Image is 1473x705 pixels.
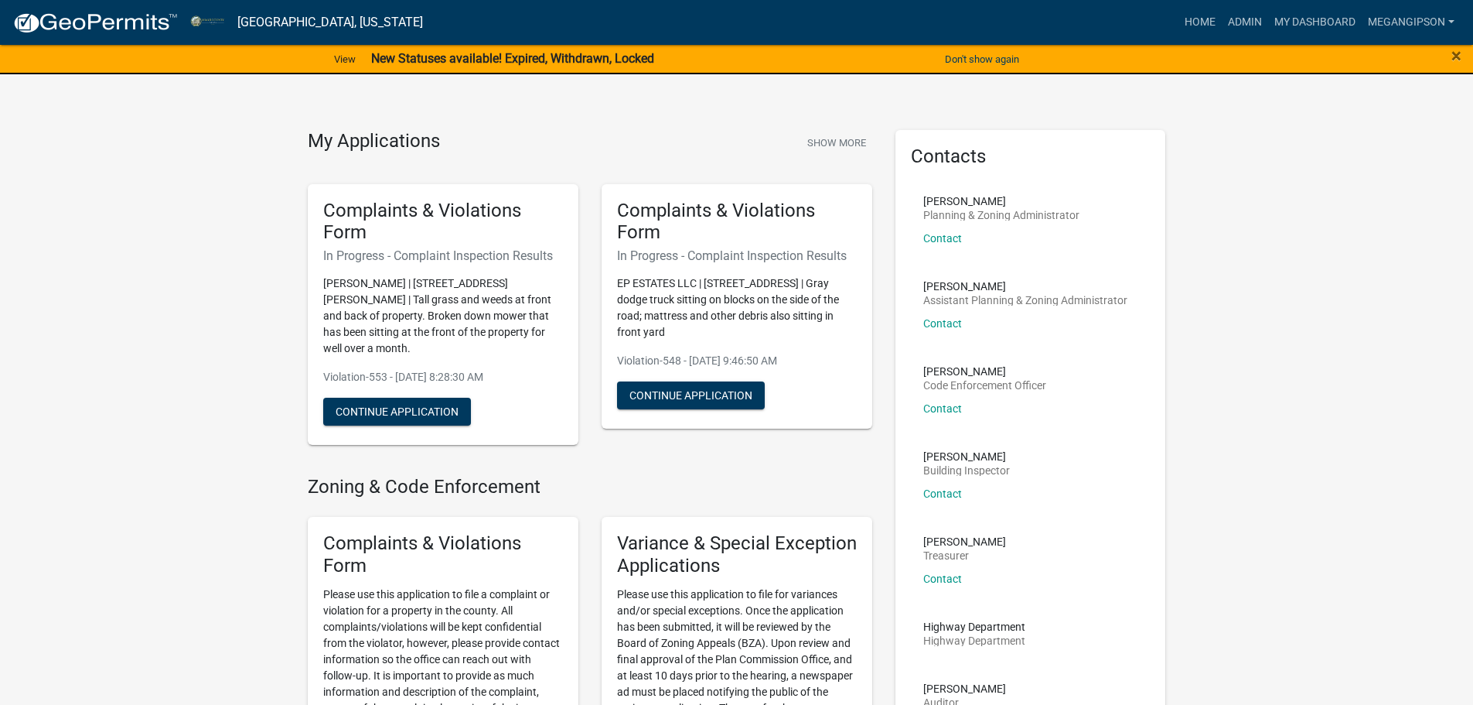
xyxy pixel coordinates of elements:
p: [PERSON_NAME] [923,281,1127,292]
p: Code Enforcement Officer [923,380,1046,391]
p: Treasurer [923,550,1006,561]
button: Show More [801,130,872,156]
p: [PERSON_NAME] | [STREET_ADDRESS][PERSON_NAME] | Tall grass and weeds at front and back of propert... [323,275,563,357]
button: Continue Application [617,382,765,409]
h5: Contacts [911,145,1151,168]
a: Contact [923,317,962,330]
p: [PERSON_NAME] [923,451,1010,462]
button: Close [1451,46,1461,65]
strong: New Statuses available! Expired, Withdrawn, Locked [371,51,654,66]
p: [PERSON_NAME] [923,196,1079,207]
a: [GEOGRAPHIC_DATA], [US_STATE] [237,9,423,36]
a: Contact [923,232,962,245]
a: Contact [923,488,962,500]
h4: My Applications [308,130,440,153]
img: Miami County, Indiana [190,12,225,33]
a: View [328,46,362,72]
p: Planning & Zoning Administrator [923,210,1079,221]
p: Highway Department [923,635,1025,646]
p: Violation-553 - [DATE] 8:28:30 AM [323,369,563,385]
a: My Dashboard [1268,8,1362,37]
h4: Zoning & Code Enforcement [308,476,872,498]
h5: Complaints & Violations Form [323,532,563,577]
p: [PERSON_NAME] [923,683,1006,694]
p: Violation-548 - [DATE] 9:46:50 AM [617,353,857,369]
a: Contact [923,402,962,415]
p: [PERSON_NAME] [923,366,1046,377]
h5: Variance & Special Exception Applications [617,532,857,577]
h5: Complaints & Violations Form [323,200,563,245]
a: megangipson [1362,8,1461,37]
button: Continue Application [323,398,471,426]
p: [PERSON_NAME] [923,536,1006,547]
a: Home [1178,8,1222,37]
p: EP ESTATES LLC | [STREET_ADDRESS] | Gray dodge truck sitting on blocks on the side of the road; m... [617,275,857,341]
span: × [1451,45,1461,67]
p: Highway Department [923,621,1025,632]
h6: In Progress - Complaint Inspection Results [323,248,563,263]
a: Admin [1222,8,1268,37]
p: Building Inspector [923,465,1010,476]
h6: In Progress - Complaint Inspection Results [617,248,857,263]
a: Contact [923,573,962,585]
h5: Complaints & Violations Form [617,200,857,245]
p: Assistant Planning & Zoning Administrator [923,295,1127,306]
button: Don't show again [939,46,1025,72]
